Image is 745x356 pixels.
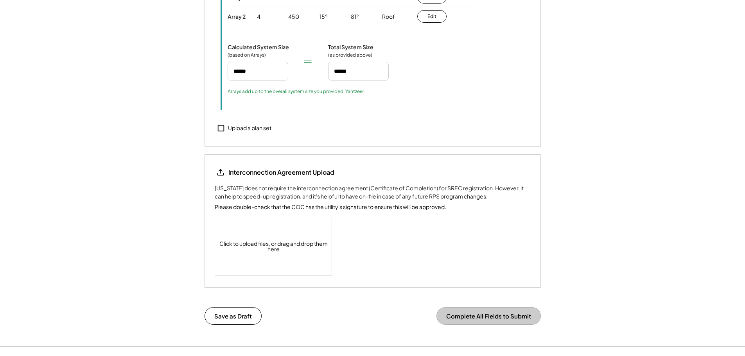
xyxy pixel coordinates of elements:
[436,307,541,325] button: Complete All Fields to Submit
[351,13,359,21] div: 81°
[228,43,289,50] div: Calculated System Size
[228,124,271,132] div: Upload a plan set
[215,203,446,211] div: Please double-check that the COC has the utility's signature to ensure this will be approved.
[328,43,373,50] div: Total System Size
[215,184,531,200] div: [US_STATE] does not require the interconnection agreement (Certificate of Completion) for SREC re...
[257,13,260,21] div: 4
[215,217,332,275] div: Click to upload files, or drag and drop them here
[228,52,267,58] div: (based on Arrays)
[382,13,395,21] div: Roof
[228,88,364,95] div: Arrays add up to the overall system size you provided. Yahtzee!
[228,168,334,177] div: Interconnection Agreement Upload
[417,10,447,23] button: Edit
[228,13,246,20] div: Array 2
[205,307,262,325] button: Save as Draft
[320,13,328,21] div: 15°
[328,52,372,58] div: (as provided above)
[288,13,299,21] div: 450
